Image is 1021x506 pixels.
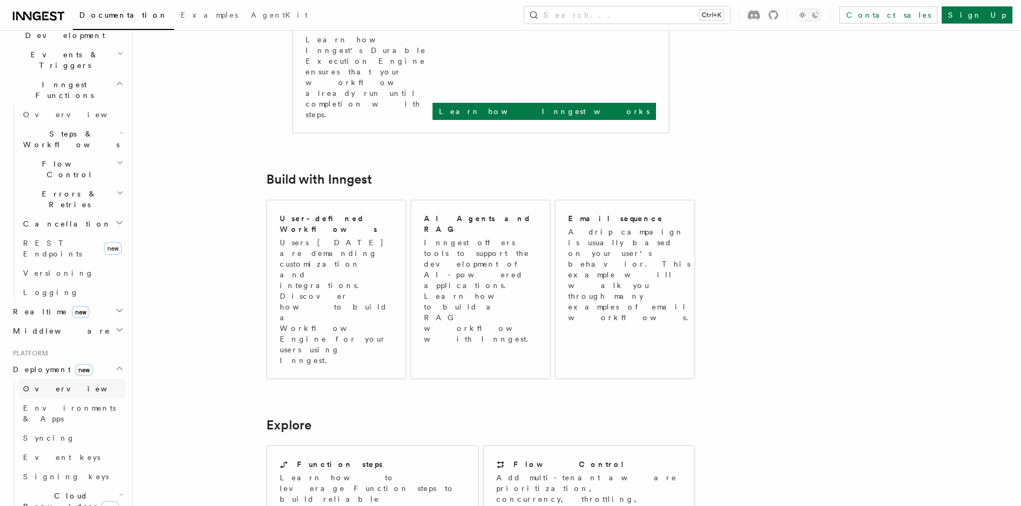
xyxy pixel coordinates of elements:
span: Documentation [79,11,168,19]
span: Examples [181,11,238,19]
p: Inngest offers tools to support the development of AI-powered applications. Learn how to build a ... [424,237,539,344]
h2: Function steps [297,459,383,470]
span: Platform [9,349,48,358]
button: Events & Triggers [9,45,126,75]
a: Syncing [19,428,126,448]
span: new [104,242,122,255]
a: Learn how Inngest works [433,103,656,120]
span: Logging [23,288,79,297]
h2: Email sequence [568,213,664,224]
a: Explore [266,418,311,433]
span: Steps & Workflows [19,129,120,150]
p: A drip campaign is usually based on your user's behavior. This example will walk you through many... [568,226,695,323]
button: Steps & Workflows [19,124,126,154]
span: Overview [23,110,133,119]
span: AgentKit [251,11,308,19]
button: Cancellation [19,214,126,233]
a: Logging [19,283,126,302]
kbd: Ctrl+K [699,10,724,20]
h2: User-defined Workflows [280,213,393,235]
span: Events & Triggers [9,49,117,71]
button: Search...Ctrl+K [524,6,730,24]
span: REST Endpoints [23,239,82,258]
a: Documentation [73,3,174,30]
a: Sign Up [942,6,1012,24]
a: Build with Inngest [266,172,372,187]
a: Signing keys [19,467,126,486]
span: Versioning [23,269,94,277]
span: Middleware [9,326,110,336]
a: AgentKit [244,3,314,29]
button: Realtimenew [9,302,126,321]
span: Signing keys [23,472,109,481]
button: Inngest Functions [9,75,126,105]
a: Overview [19,379,126,398]
a: Versioning [19,263,126,283]
button: Middleware [9,321,126,341]
span: Cancellation [19,218,111,229]
a: Environments & Apps [19,398,126,428]
span: Flow Control [19,158,116,180]
button: Flow Control [19,154,126,184]
span: Errors & Retries [19,188,116,210]
h2: Flow Control [513,459,625,470]
a: Event keys [19,448,126,467]
span: new [72,306,90,318]
span: Inngest Functions [9,79,116,101]
a: User-defined WorkflowsUsers [DATE] are demanding customization and integrations. Discover how to ... [266,200,406,379]
a: REST Endpointsnew [19,233,126,263]
span: Event keys [23,453,100,462]
span: Environments & Apps [23,404,116,423]
span: Overview [23,384,133,393]
button: Toggle dark mode [796,9,822,21]
button: Local Development [9,15,126,45]
a: Overview [19,105,126,124]
h2: AI Agents and RAG [424,213,539,235]
div: Inngest Functions [9,105,126,302]
a: AI Agents and RAGInngest offers tools to support the development of AI-powered applications. Lear... [411,200,550,379]
a: Email sequenceA drip campaign is usually based on your user's behavior. This example will walk yo... [555,200,695,379]
span: Realtime [9,306,90,317]
button: Deploymentnew [9,360,126,379]
a: Examples [174,3,244,29]
span: Deployment [9,364,93,375]
span: Syncing [23,434,75,442]
p: Learn how Inngest works [439,106,650,117]
button: Errors & Retries [19,184,126,214]
p: Learn how Inngest's Durable Execution Engine ensures that your workflow already run until complet... [305,34,433,120]
span: Local Development [9,19,117,41]
p: Users [DATE] are demanding customization and integrations. Discover how to build a Workflow Engin... [280,237,393,366]
span: new [75,364,93,376]
a: Contact sales [839,6,937,24]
